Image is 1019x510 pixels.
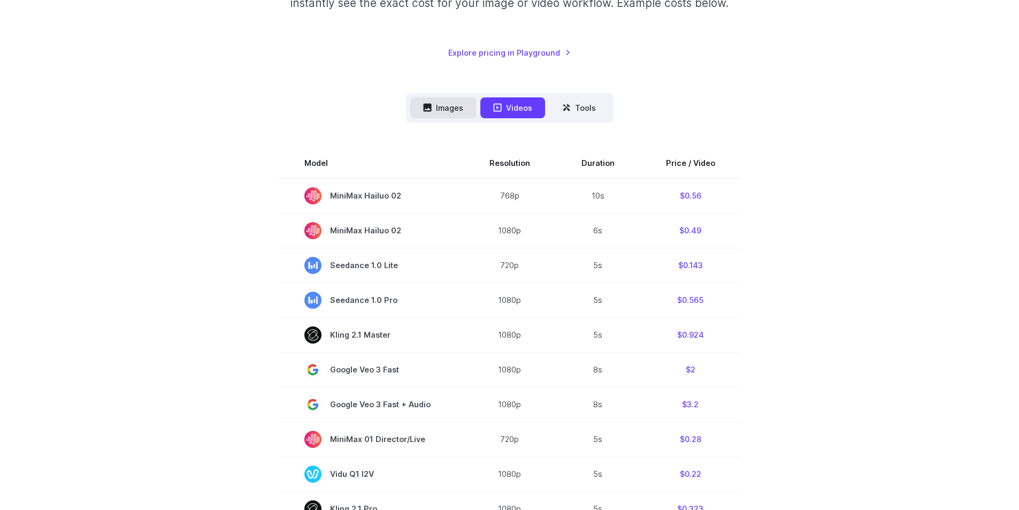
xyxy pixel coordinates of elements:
td: $2 [640,352,741,387]
button: Images [410,97,476,118]
td: 5s [556,283,640,317]
td: 8s [556,387,640,422]
td: $0.22 [640,456,741,491]
td: 720p [464,248,556,283]
button: Tools [549,97,609,118]
td: 768p [464,178,556,214]
th: Price / Video [640,148,741,178]
span: MiniMax Hailuo 02 [304,222,438,239]
td: 5s [556,456,640,491]
td: $0.56 [640,178,741,214]
td: 5s [556,248,640,283]
td: $0.143 [640,248,741,283]
span: MiniMax 01 Director/Live [304,431,438,448]
td: 10s [556,178,640,214]
td: 1080p [464,317,556,352]
td: $0.924 [640,317,741,352]
td: 5s [556,317,640,352]
td: 1080p [464,387,556,422]
span: Google Veo 3 Fast + Audio [304,396,438,413]
td: 1080p [464,283,556,317]
span: Kling 2.1 Master [304,326,438,344]
td: 720p [464,422,556,456]
td: 5s [556,422,640,456]
td: $0.49 [640,213,741,248]
th: Model [279,148,464,178]
td: 8s [556,352,640,387]
span: Vidu Q1 I2V [304,466,438,483]
span: Google Veo 3 Fast [304,361,438,378]
a: Explore pricing in Playground [448,47,571,59]
th: Resolution [464,148,556,178]
td: 1080p [464,456,556,491]
td: 1080p [464,213,556,248]
span: MiniMax Hailuo 02 [304,187,438,204]
th: Duration [556,148,640,178]
span: Seedance 1.0 Pro [304,292,438,309]
span: Seedance 1.0 Lite [304,257,438,274]
td: $0.565 [640,283,741,317]
button: Videos [480,97,545,118]
td: $3.2 [640,387,741,422]
td: $0.28 [640,422,741,456]
td: 1080p [464,352,556,387]
td: 6s [556,213,640,248]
